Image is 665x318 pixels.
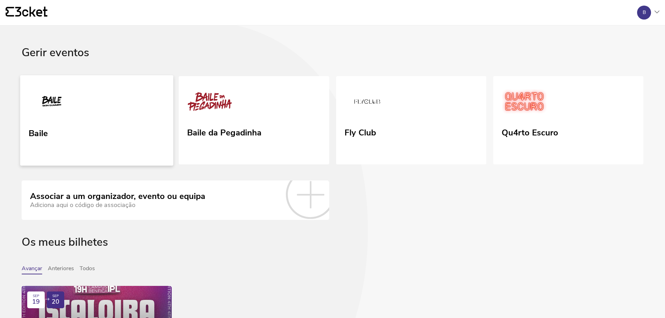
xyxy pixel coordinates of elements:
[345,125,376,138] div: Fly Club
[48,265,74,274] button: Anteriores
[502,87,547,119] img: Qu4rto Escuro
[6,7,47,19] a: {' '}
[502,125,558,138] div: Qu4rto Escuro
[22,265,42,274] button: Avançar
[22,180,329,220] a: Associar a um organizador, evento ou equipa Adiciona aqui o código de associação
[30,201,205,209] div: Adiciona aqui o código de associação
[52,294,59,298] div: SEP
[52,298,59,305] span: 20
[643,10,646,15] div: B
[30,192,205,201] div: Associar a um organizador, evento ou equipa
[22,46,643,76] div: Gerir eventos
[33,294,39,298] div: SEP
[336,76,486,165] a: Fly Club Fly Club
[29,87,75,119] img: Baile
[187,87,232,119] img: Baile da Pegadinha
[493,76,643,165] a: Qu4rto Escuro Qu4rto Escuro
[32,298,40,305] span: 19
[20,75,173,165] a: Baile Baile
[22,236,643,266] div: Os meus bilhetes
[345,87,390,119] img: Fly Club
[187,125,261,138] div: Baile da Pegadinha
[29,126,48,138] div: Baile
[80,265,95,274] button: Todos
[6,7,14,17] g: {' '}
[179,76,329,165] a: Baile da Pegadinha Baile da Pegadinha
